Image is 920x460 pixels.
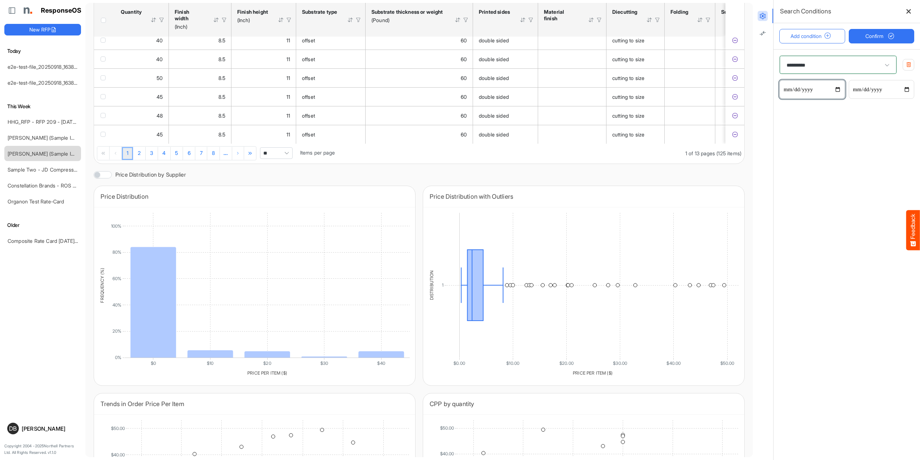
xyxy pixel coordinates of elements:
[231,125,296,144] td: 11 is template cell Column Header httpsnorthellcomontologiesmapping-rulesmeasurementhasfinishsize...
[302,113,315,119] span: offset
[94,31,115,50] td: checkbox
[157,113,163,119] span: 48
[237,17,268,24] div: (Inch)
[286,94,290,100] span: 11
[538,31,606,50] td: is template cell Column Header httpsnorthellcomontologiesmapping-rulesmanufacturinghassubstratefi...
[461,75,467,81] span: 60
[725,106,746,125] td: 2ea1d6d1-080b-47e0-831e-5ec0d9114fe3 is template cell Column Header
[286,37,290,43] span: 11
[849,29,915,43] button: Confirm
[8,135,138,141] a: [PERSON_NAME] (Sample Import) [DATE] - Flyer - Short
[4,102,81,110] h6: This Week
[731,75,738,82] button: Exclude
[158,17,165,23] div: Filter Icon
[232,147,244,160] div: Go to next page
[479,94,509,100] span: double sided
[231,106,296,125] td: 11 is template cell Column Header httpsnorthellcomontologiesmapping-rulesmeasurementhasfinishsize...
[296,125,366,144] td: offset is template cell Column Header httpsnorthellcomontologiesmapping-rulesmaterialhassubstrate...
[606,125,665,144] td: cutting to size is template cell Column Header httpsnorthellcomontologiesmapping-rulesmanufacturi...
[665,125,715,144] td: is template cell Column Header httpsnorthellcomontologiesmapping-rulesmanufacturinghasfoldtype
[715,31,800,50] td: is template cell Column Header httpsnorthellcomontologiesmapping-rulesmanufacturinghassubstratela...
[461,37,467,43] span: 60
[169,106,231,125] td: 8.5 is template cell Column Header httpsnorthellcomontologiesmapping-rulesmeasurementhasfinishsiz...
[731,37,738,44] button: Exclude
[479,56,509,62] span: double sided
[715,50,800,68] td: is template cell Column Header httpsnorthellcomontologiesmapping-rulesmanufacturinghassubstratela...
[9,426,17,431] span: DB
[302,131,315,138] span: offset
[366,106,473,125] td: 60 is template cell Column Header httpsnorthellcomontologiesmapping-rulesmaterialhasmaterialthick...
[731,112,738,119] button: Exclude
[473,87,538,106] td: double sided is template cell Column Header httpsnorthellcomontologiesmapping-rulesmanufacturingh...
[169,68,231,87] td: 8.5 is template cell Column Header httpsnorthellcomontologiesmapping-rulesmeasurementhasfinishsiz...
[665,87,715,106] td: is template cell Column Header httpsnorthellcomontologiesmapping-rulesmanufacturinghasfoldtype
[183,147,195,160] a: Page 6 of 13 Pages
[538,125,606,144] td: is template cell Column Header httpsnorthellcomontologiesmapping-rulesmanufacturinghassubstratefi...
[286,113,290,119] span: 11
[366,50,473,68] td: 60 is template cell Column Header httpsnorthellcomontologiesmapping-rulesmaterialhasmaterialthick...
[94,87,115,106] td: checkbox
[8,182,87,189] a: Constellation Brands - ROS prices
[731,131,738,138] button: Exclude
[716,150,741,156] span: (125 items)
[231,87,296,106] td: 11 is template cell Column Header httpsnorthellcomontologiesmapping-rulesmeasurementhasfinishsize...
[606,68,665,87] td: cutting to size is template cell Column Header httpsnorthellcomontologiesmapping-rulesmanufacturi...
[371,9,445,15] div: Substrate thickness or weight
[538,106,606,125] td: is template cell Column Header httpsnorthellcomontologiesmapping-rulesmanufacturinghassubstratefi...
[665,106,715,125] td: is template cell Column Header httpsnorthellcomontologiesmapping-rulesmanufacturinghasfoldtype
[612,75,644,81] span: cutting to size
[430,191,738,202] div: Price Distribution with Outliers
[221,17,227,23] div: Filter Icon
[461,94,467,100] span: 60
[169,87,231,106] td: 8.5 is template cell Column Header httpsnorthellcomontologiesmapping-rulesmeasurementhasfinishsiz...
[366,31,473,50] td: 60 is template cell Column Header httpsnorthellcomontologiesmapping-rulesmaterialhasmaterialthick...
[171,147,183,160] a: Page 5 of 13 Pages
[725,68,746,87] td: b594378c-be97-427d-b7b8-9d404d55ec39 is template cell Column Header
[596,17,602,23] div: Filter Icon
[725,87,746,106] td: 92b8d6af-103b-40b1-a0d7-1c6a5a807404 is template cell Column Header
[725,125,746,144] td: b92c2b5e-0220-410b-aa6a-4229ce0d7fab is template cell Column Header
[479,113,509,119] span: double sided
[231,68,296,87] td: 11 is template cell Column Header httpsnorthellcomontologiesmapping-rulesmeasurementhasfinishsize...
[538,68,606,87] td: is template cell Column Header httpsnorthellcomontologiesmapping-rulesmanufacturinghassubstratefi...
[115,31,169,50] td: 40 is template cell Column Header httpsnorthellcomontologiesmapping-rulesorderhasquantity
[218,37,225,43] span: 8.5
[94,144,744,164] div: Pager Container
[479,75,509,81] span: double sided
[286,75,290,81] span: 11
[479,131,509,138] span: double sided
[612,94,644,100] span: cutting to size
[218,56,225,62] span: 8.5
[220,147,232,160] a: Go to next pager
[133,147,145,160] a: Page 2 of 13 Pages
[156,56,163,62] span: 40
[158,147,171,160] a: Page 4 of 13 Pages
[715,68,800,87] td: is template cell Column Header httpsnorthellcomontologiesmapping-rulesmanufacturinghassubstratela...
[528,17,534,23] div: Filter Icon
[538,87,606,106] td: is template cell Column Header httpsnorthellcomontologiesmapping-rulesmanufacturinghassubstratefi...
[606,50,665,68] td: cutting to size is template cell Column Header httpsnorthellcomontologiesmapping-rulesmanufacturi...
[865,32,897,40] span: Confirm
[366,87,473,106] td: 60 is template cell Column Header httpsnorthellcomontologiesmapping-rulesmaterialhasmaterialthick...
[218,113,225,119] span: 8.5
[169,125,231,144] td: 8.5 is template cell Column Header httpsnorthellcomontologiesmapping-rulesmeasurementhasfinishsiz...
[606,31,665,50] td: cutting to size is template cell Column Header httpsnorthellcomontologiesmapping-rulesmanufacturi...
[473,50,538,68] td: double sided is template cell Column Header httpsnorthellcomontologiesmapping-rulesmanufacturingh...
[94,3,115,37] th: Header checkbox
[260,147,293,159] span: Pagerdropdown
[300,149,335,156] span: Items per page
[725,31,746,50] td: e0e161e3-26dc-43a9-817b-596a972667ca is template cell Column Header
[218,131,225,138] span: 8.5
[8,166,84,173] a: Sample Two - JD Compressed 2
[715,106,800,125] td: is template cell Column Header httpsnorthellcomontologiesmapping-rulesmanufacturinghassubstratela...
[4,443,81,456] p: Copyright 2004 - 2025 Northell Partners Ltd. All Rights Reserved. v 1.1.0
[725,50,746,68] td: 7faf93f6-4ca6-4099-9863-7ed1391c037b is template cell Column Header
[218,75,225,81] span: 8.5
[479,9,510,15] div: Printed sides
[94,106,115,125] td: checkbox
[705,17,711,23] div: Filter Icon
[231,31,296,50] td: 11 is template cell Column Header httpsnorthellcomontologiesmapping-rulesmeasurementhasfinishsize...
[218,94,225,100] span: 8.5
[115,50,169,68] td: 40 is template cell Column Header httpsnorthellcomontologiesmapping-rulesorderhasquantity
[94,125,115,144] td: checkbox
